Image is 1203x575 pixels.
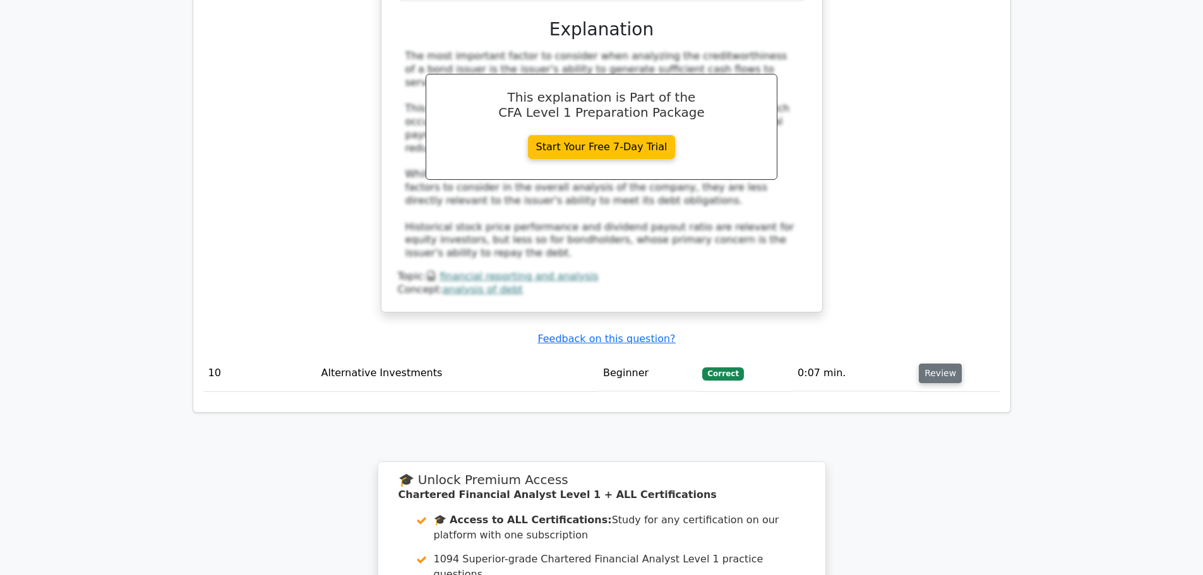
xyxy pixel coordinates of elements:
a: analysis of debt [443,283,523,295]
td: Beginner [598,355,697,391]
div: Topic: [398,270,806,283]
td: Alternative Investments [316,355,599,391]
button: Review [919,364,962,383]
div: Concept: [398,283,806,297]
td: 0:07 min. [793,355,914,391]
h3: Explanation [405,19,798,40]
div: The most important factor to consider when analyzing the creditworthiness of a bond issuer is the... [405,50,798,260]
a: Start Your Free 7-Day Trial [528,135,676,159]
a: Feedback on this question? [537,333,675,345]
span: Correct [702,367,743,380]
td: 10 [203,355,316,391]
a: financial reporting and analysis [440,270,598,282]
